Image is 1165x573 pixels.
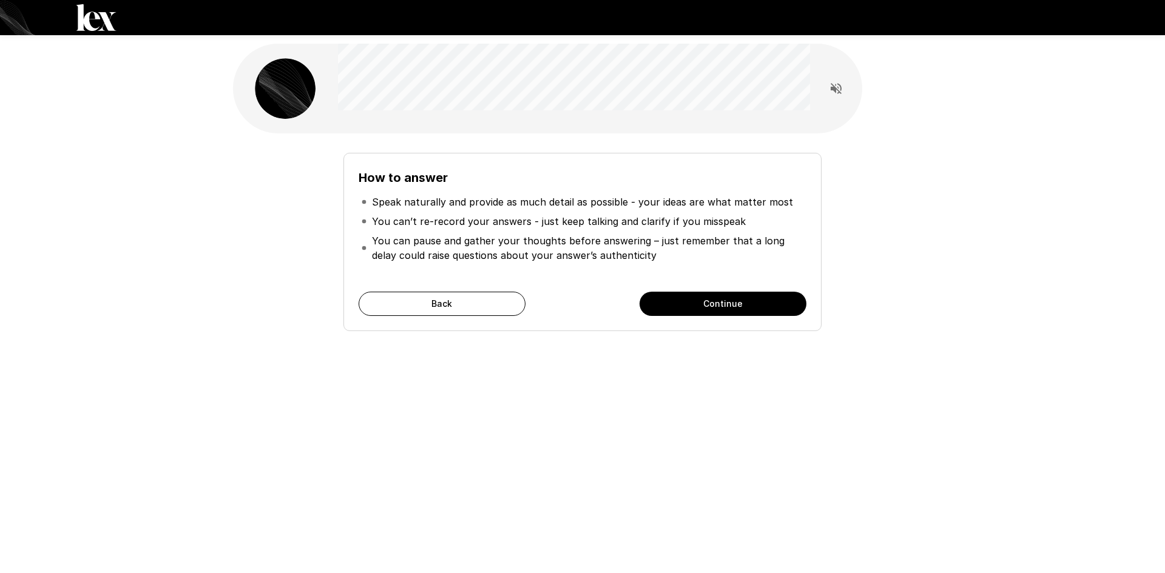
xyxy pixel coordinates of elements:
[255,58,316,119] img: lex_avatar2.png
[372,233,804,263] p: You can pause and gather your thoughts before answering – just remember that a long delay could r...
[359,292,525,316] button: Back
[640,292,806,316] button: Continue
[372,195,793,209] p: Speak naturally and provide as much detail as possible - your ideas are what matter most
[372,214,746,229] p: You can’t re-record your answers - just keep talking and clarify if you misspeak
[824,76,848,101] button: Read questions aloud
[359,170,448,185] b: How to answer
